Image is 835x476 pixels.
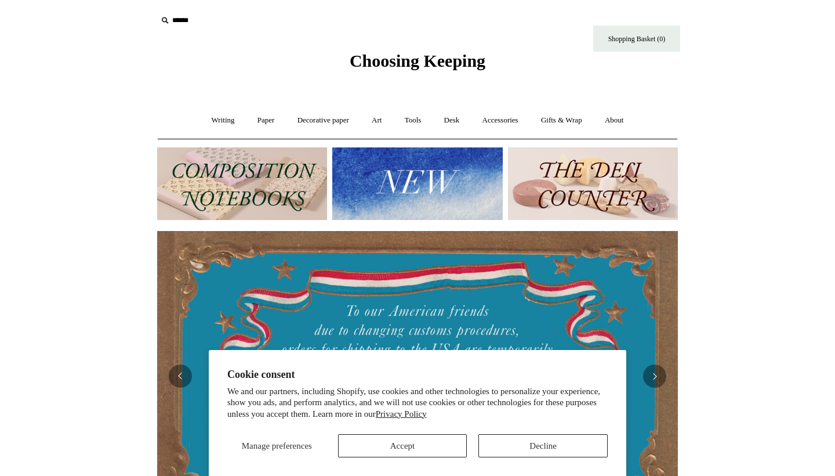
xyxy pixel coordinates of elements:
a: Choosing Keeping [350,60,485,68]
a: Privacy Policy [376,409,427,419]
img: The Deli Counter [508,147,678,220]
img: 202302 Composition ledgers.jpg__PID:69722ee6-fa44-49dd-a067-31375e5d54ec [157,147,327,220]
a: Writing [201,105,245,136]
a: Decorative paper [287,105,360,136]
a: Accessories [472,105,529,136]
a: Art [361,105,392,136]
a: Tools [394,105,432,136]
span: Manage preferences [242,441,312,450]
a: Gifts & Wrap [531,105,593,136]
a: Shopping Basket (0) [593,26,680,52]
h2: Cookie consent [227,369,608,381]
a: Paper [247,105,285,136]
button: Manage preferences [227,434,326,457]
p: We and our partners, including Shopify, use cookies and other technologies to personalize your ex... [227,386,608,420]
span: Choosing Keeping [350,51,485,70]
button: Previous [169,365,192,388]
a: About [594,105,634,136]
button: Next [643,365,666,388]
button: Accept [338,434,467,457]
img: New.jpg__PID:f73bdf93-380a-4a35-bcfe-7823039498e1 [332,147,502,220]
button: Decline [478,434,608,457]
a: Desk [434,105,470,136]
